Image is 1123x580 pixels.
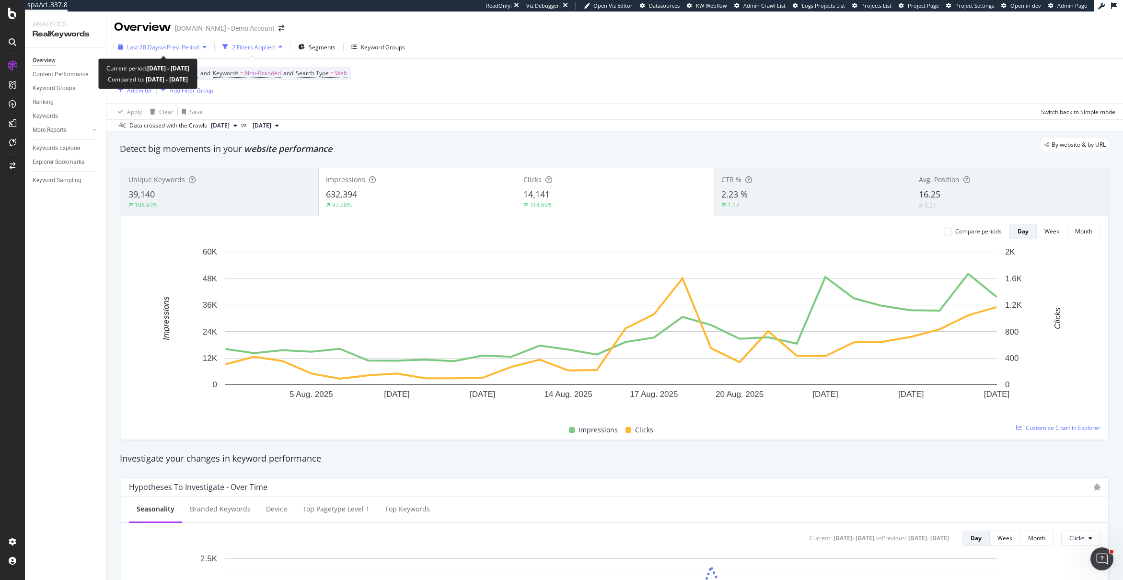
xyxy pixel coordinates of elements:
div: Week [997,534,1012,542]
div: 1.17 [728,201,739,209]
a: Logs Projects List [793,2,845,10]
span: vs [241,121,249,129]
span: 14,141 [523,188,550,200]
span: vs Prev. Period [161,43,199,51]
div: [DATE] - [DATE] [834,534,874,542]
div: Hypotheses to Investigate - Over Time [129,482,267,492]
span: Open in dev [1010,2,1041,9]
div: Compare periods [955,227,1002,235]
div: ReadOnly: [486,2,512,10]
button: Clicks [1061,531,1100,546]
button: Month [1067,224,1100,239]
button: Segments [294,39,339,55]
div: Keywords [33,111,58,121]
img: Equal [919,204,923,207]
div: 97.28% [332,201,352,209]
div: Keywords Explorer [33,143,81,153]
button: Save [178,104,203,119]
div: Investigate your changes in keyword performance [120,452,1110,465]
text: 0 [1005,380,1009,389]
text: 12K [203,354,218,363]
b: [DATE] - [DATE] [144,75,188,83]
span: Avg. Position [919,175,960,184]
div: RealKeywords [33,29,98,40]
div: Keyword Sampling [33,175,81,186]
text: [DATE] [384,390,410,399]
div: Overview [114,19,171,35]
span: = [330,69,334,77]
span: CTR % [721,175,741,184]
text: 20 Aug. 2025 [716,390,764,399]
div: arrow-right-arrow-left [278,25,284,32]
a: Open in dev [1001,2,1041,10]
text: 0 [213,380,217,389]
span: Non-Branded [245,67,281,80]
text: [DATE] [984,390,1010,399]
span: Keywords [213,69,239,77]
text: 1.6K [1005,274,1022,283]
div: Week [1044,227,1059,235]
button: Week [1037,224,1067,239]
a: Datasources [640,2,680,10]
span: Datasources [649,2,680,9]
div: vs Previous : [876,534,906,542]
div: Overview [33,56,56,66]
button: Last 28 DaysvsPrev. Period [114,39,210,55]
div: Day [1018,227,1029,235]
button: Add Filter Group [157,84,213,96]
text: 800 [1005,327,1019,336]
div: Top pagetype Level 1 [302,504,370,514]
a: Projects List [852,2,891,10]
text: [DATE] [898,390,924,399]
div: Current: [810,534,832,542]
div: 314.69% [530,201,553,209]
a: Overview [33,56,99,66]
a: More Reports [33,125,90,135]
div: Device [266,504,287,514]
span: = [240,69,243,77]
div: Month [1075,227,1092,235]
span: Impressions [326,175,365,184]
svg: A chart. [129,247,1093,413]
div: Add Filter [127,86,152,94]
a: Keyword Sampling [33,175,99,186]
a: Open Viz Editor [584,2,633,10]
text: Impressions [162,296,171,340]
div: More Reports [33,125,67,135]
div: Top Keywords [385,504,430,514]
span: Customize Chart in Explorer [1026,424,1100,432]
div: Content Performance [33,70,88,80]
div: Switch back to Simple mode [1041,108,1115,116]
span: 2025 Jul. 28th [253,121,271,130]
span: Impressions [579,424,618,436]
div: Keyword Groups [361,43,405,51]
a: Content Performance [33,70,99,80]
span: Web [335,67,347,80]
button: Clear [146,104,174,119]
span: Segments [309,43,336,51]
div: bug [1094,484,1100,490]
button: [DATE] [207,120,241,131]
text: 2K [1005,247,1015,256]
text: [DATE] [812,390,838,399]
text: 2.5K [200,554,218,563]
button: Switch back to Simple mode [1037,104,1115,119]
a: Explorer Bookmarks [33,157,99,167]
text: 36K [203,301,218,310]
button: Apply [114,104,142,119]
text: 1.2K [1005,301,1022,310]
div: Month [1028,534,1045,542]
div: Branded Keywords [190,504,251,514]
div: Analytics [33,19,98,29]
div: Explorer Bookmarks [33,157,84,167]
a: Ranking [33,97,99,107]
span: 16.25 [919,188,940,200]
text: 5 Aug. 2025 [289,390,333,399]
text: 48K [203,274,218,283]
span: Clicks [523,175,542,184]
span: KW Webflow [696,2,727,9]
button: [DATE] [249,120,283,131]
div: legacy label [1041,138,1110,151]
button: Day [1009,224,1037,239]
button: Day [962,531,990,546]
